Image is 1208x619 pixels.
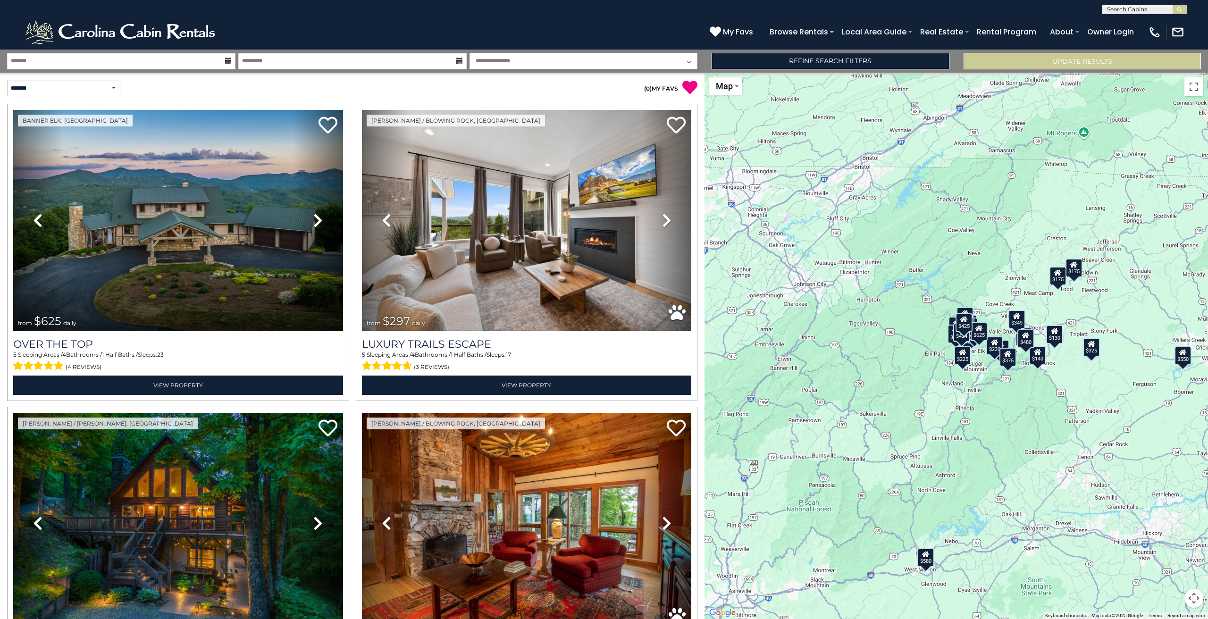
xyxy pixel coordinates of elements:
img: thumbnail_168695581.jpeg [362,110,692,331]
span: 0 [646,85,650,92]
a: View Property [13,376,343,395]
span: from [18,319,32,326]
a: Open this area in Google Maps (opens a new window) [707,607,738,619]
a: Add to favorites [667,418,686,439]
img: Google [707,607,738,619]
img: mail-regular-white.png [1171,25,1184,39]
div: $375 [999,348,1016,367]
span: (4 reviews) [66,361,101,373]
a: Browse Rentals [765,24,833,40]
span: 4 [411,351,415,358]
a: Over The Top [13,338,343,351]
a: Add to favorites [319,418,337,439]
div: $175 [1065,259,1082,277]
button: Map camera controls [1184,589,1203,608]
a: My Favs [710,26,755,38]
button: Toggle fullscreen view [1184,77,1203,96]
img: White-1-2.png [24,18,219,46]
div: $125 [956,307,973,326]
div: $175 [1049,267,1066,285]
span: ( ) [644,85,652,92]
span: $297 [383,314,410,328]
span: 1 Half Baths / [102,351,138,358]
div: $130 [1046,325,1063,344]
div: $230 [986,336,1003,355]
div: Sleeping Areas / Bathrooms / Sleeps: [13,351,343,373]
a: (0)MY FAVS [644,85,678,92]
a: [PERSON_NAME] / Blowing Rock, [GEOGRAPHIC_DATA] [367,115,545,126]
span: from [367,319,381,326]
span: 17 [506,351,511,358]
div: $225 [954,346,971,365]
span: daily [412,319,425,326]
div: $349 [1008,310,1025,329]
div: $480 [1017,329,1034,348]
span: (3 reviews) [414,361,449,373]
button: Keyboard shortcuts [1045,612,1086,619]
div: $230 [948,325,965,343]
img: thumbnail_167153549.jpeg [13,110,343,331]
span: 4 [62,351,66,358]
div: $425 [955,313,972,332]
span: 5 [13,351,17,358]
a: About [1045,24,1078,40]
a: Add to favorites [319,116,337,136]
a: Add to favorites [667,116,686,136]
a: View Property [362,376,692,395]
span: My Favs [723,26,753,38]
a: Owner Login [1082,24,1139,40]
a: Terms (opens in new tab) [1149,613,1162,618]
div: $625 [971,322,988,341]
a: [PERSON_NAME] / [PERSON_NAME], [GEOGRAPHIC_DATA] [18,418,198,429]
div: $165 [1015,327,1032,346]
div: $424 [953,323,970,342]
a: [PERSON_NAME] / Blowing Rock, [GEOGRAPHIC_DATA] [367,418,545,429]
div: $580 [917,548,934,567]
span: 23 [157,351,164,358]
div: $185 [1082,338,1099,357]
img: phone-regular-white.png [1148,25,1161,39]
div: $550 [1174,346,1191,365]
span: 1 Half Baths / [451,351,487,358]
a: Real Estate [915,24,968,40]
span: daily [63,319,76,326]
span: Map [716,81,733,91]
span: 5 [362,351,365,358]
a: Banner Elk, [GEOGRAPHIC_DATA] [18,115,133,126]
a: Luxury Trails Escape [362,338,692,351]
div: $140 [1029,346,1046,365]
button: Change map style [709,77,742,95]
a: Report a map error [1167,613,1205,618]
span: $625 [34,314,61,328]
div: Sleeping Areas / Bathrooms / Sleeps: [362,351,692,373]
a: Rental Program [972,24,1041,40]
a: Refine Search Filters [712,53,949,69]
a: Local Area Guide [837,24,911,40]
div: $325 [1083,338,1100,357]
button: Update Results [964,53,1201,69]
div: $297 [1083,338,1100,357]
span: Map data ©2025 Google [1091,613,1143,618]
